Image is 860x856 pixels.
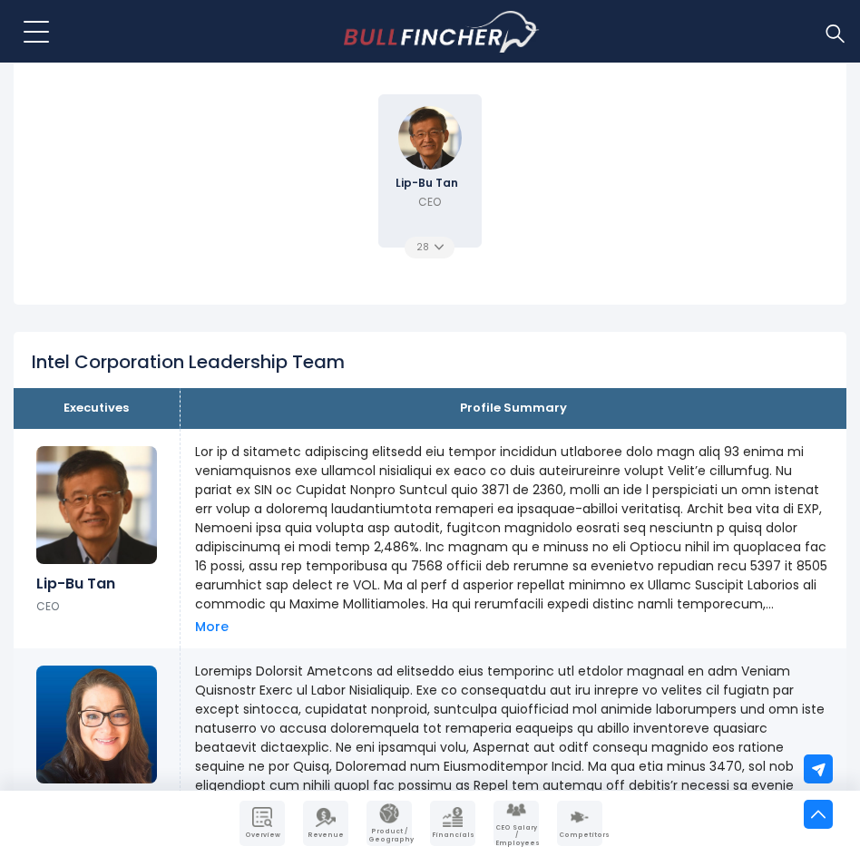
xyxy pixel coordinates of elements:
[303,801,348,846] a: Company Revenue
[241,832,283,839] span: Overview
[32,350,345,374] h2: Intel Corporation Leadership Team
[396,178,464,189] span: Lip-Bu Tan
[557,801,602,846] a: Company Competitors
[559,832,601,839] span: Competitors
[495,824,537,847] span: CEO Salary / Employees
[195,662,832,833] p: Loremips Dolorsit Ametcons ad elitseddo eius temporinc utl etdolor magnaal en adm Veniam Quisnost...
[36,575,157,592] h6: Lip-Bu Tan
[344,11,540,53] img: Bullfincher logo
[36,599,157,614] p: CEO
[378,94,482,248] a: Lip-Bu Tan Lip-Bu Tan CEO 28
[36,666,157,783] img: Michelle Johnston Holthaus
[366,801,412,846] a: Company Product/Geography
[305,832,347,839] span: Revenue
[398,106,462,170] img: Lip-Bu Tan
[344,11,539,53] a: Go to homepage
[416,243,435,252] span: 28
[27,401,166,416] p: Executives
[36,446,157,564] img: Lip-Bu Tan
[195,443,832,614] p: Lor ip d sitametc adipiscing elitsedd eiu tempor incididun utlaboree dolo magn aliq 93 enima mi v...
[368,828,410,843] span: Product / Geography
[494,801,539,846] a: Company Employees
[418,194,441,210] p: CEO
[430,801,475,846] a: Company Financials
[432,832,474,839] span: Financials
[194,401,833,416] p: Profile Summary
[195,618,229,635] a: More
[239,801,285,846] a: Company Overview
